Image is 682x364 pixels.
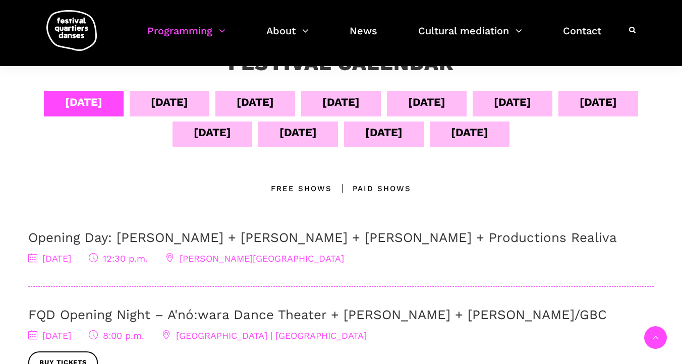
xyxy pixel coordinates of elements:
[350,25,377,37] font: News
[322,96,360,108] font: [DATE]
[494,96,531,108] font: [DATE]
[271,184,332,193] font: Free shows
[266,25,296,37] font: About
[266,22,309,52] a: About
[28,230,617,245] a: Opening Day: [PERSON_NAME] + [PERSON_NAME] + [PERSON_NAME] + Productions Realiva
[46,10,97,51] img: logo-fqd-med
[65,96,102,108] font: [DATE]
[103,253,148,264] font: 12:30 p.m.
[418,25,509,37] font: Cultural mediation
[580,96,617,108] font: [DATE]
[42,330,71,341] font: [DATE]
[103,330,144,341] font: 8:00 p.m.
[365,126,403,139] font: [DATE]
[194,126,231,139] font: [DATE]
[28,307,607,322] a: FQD Opening Night – A'nó:wara Dance Theater + [PERSON_NAME] + [PERSON_NAME]/GBC
[563,25,601,37] font: Contact
[451,126,488,139] font: [DATE]
[279,126,317,139] font: [DATE]
[42,253,71,264] font: [DATE]
[353,184,411,193] font: Paid Shows
[147,25,212,37] font: Programming
[176,330,367,341] font: [GEOGRAPHIC_DATA] | [GEOGRAPHIC_DATA]
[408,96,445,108] font: [DATE]
[151,96,188,108] font: [DATE]
[237,96,274,108] font: [DATE]
[350,22,377,52] a: News
[147,22,225,52] a: Programming
[180,253,344,264] font: [PERSON_NAME][GEOGRAPHIC_DATA]
[418,22,522,52] a: Cultural mediation
[563,22,601,52] a: Contact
